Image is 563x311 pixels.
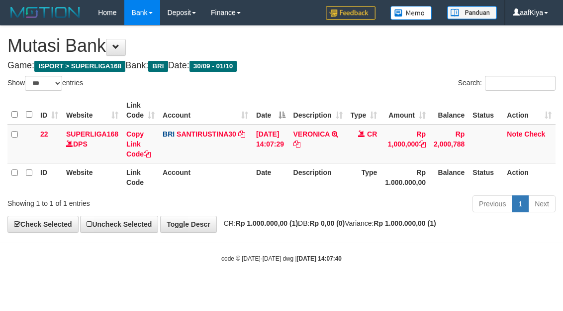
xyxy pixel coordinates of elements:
[528,195,556,212] a: Next
[430,96,469,125] th: Balance
[458,76,556,91] label: Search:
[503,163,556,191] th: Action
[252,125,289,163] td: [DATE] 14:07:29
[159,163,252,191] th: Account
[381,96,430,125] th: Amount: activate to sort column ascending
[252,96,289,125] th: Date: activate to sort column descending
[293,140,300,148] a: Copy VERONICA to clipboard
[126,130,151,158] a: Copy Link Code
[309,219,345,227] strong: Rp 0,00 (0)
[36,96,62,125] th: ID: activate to sort column ascending
[374,219,436,227] strong: Rp 1.000.000,00 (1)
[236,219,298,227] strong: Rp 1.000.000,00 (1)
[293,130,330,138] a: VERONICA
[503,96,556,125] th: Action: activate to sort column ascending
[148,61,168,72] span: BRI
[367,130,377,138] span: CR
[80,216,158,233] a: Uncheck Selected
[469,96,503,125] th: Status
[289,163,347,191] th: Description
[62,96,122,125] th: Website: activate to sort column ascending
[447,6,497,19] img: panduan.png
[122,163,159,191] th: Link Code
[160,216,217,233] a: Toggle Descr
[62,125,122,163] td: DPS
[177,130,236,138] a: SANTIRUSTINA30
[62,163,122,191] th: Website
[7,216,79,233] a: Check Selected
[40,130,48,138] span: 22
[34,61,125,72] span: ISPORT > SUPERLIGA168
[7,76,83,91] label: Show entries
[472,195,512,212] a: Previous
[122,96,159,125] th: Link Code: activate to sort column ascending
[238,130,245,138] a: Copy SANTIRUSTINA30 to clipboard
[7,36,556,56] h1: Mutasi Bank
[25,76,62,91] select: Showentries
[297,255,342,262] strong: [DATE] 14:07:40
[469,163,503,191] th: Status
[289,96,347,125] th: Description: activate to sort column ascending
[430,163,469,191] th: Balance
[221,255,342,262] small: code © [DATE]-[DATE] dwg |
[36,163,62,191] th: ID
[326,6,375,20] img: Feedback.jpg
[347,96,381,125] th: Type: activate to sort column ascending
[430,125,469,163] td: Rp 2,000,788
[524,130,545,138] a: Check
[163,130,175,138] span: BRI
[381,125,430,163] td: Rp 1,000,000
[381,163,430,191] th: Rp 1.000.000,00
[512,195,529,212] a: 1
[507,130,522,138] a: Note
[66,130,118,138] a: SUPERLIGA168
[189,61,237,72] span: 30/09 - 01/10
[7,194,227,208] div: Showing 1 to 1 of 1 entries
[252,163,289,191] th: Date
[7,5,83,20] img: MOTION_logo.png
[347,163,381,191] th: Type
[7,61,556,71] h4: Game: Bank: Date:
[419,140,426,148] a: Copy Rp 1,000,000 to clipboard
[159,96,252,125] th: Account: activate to sort column ascending
[390,6,432,20] img: Button%20Memo.svg
[219,219,436,227] span: CR: DB: Variance:
[485,76,556,91] input: Search:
